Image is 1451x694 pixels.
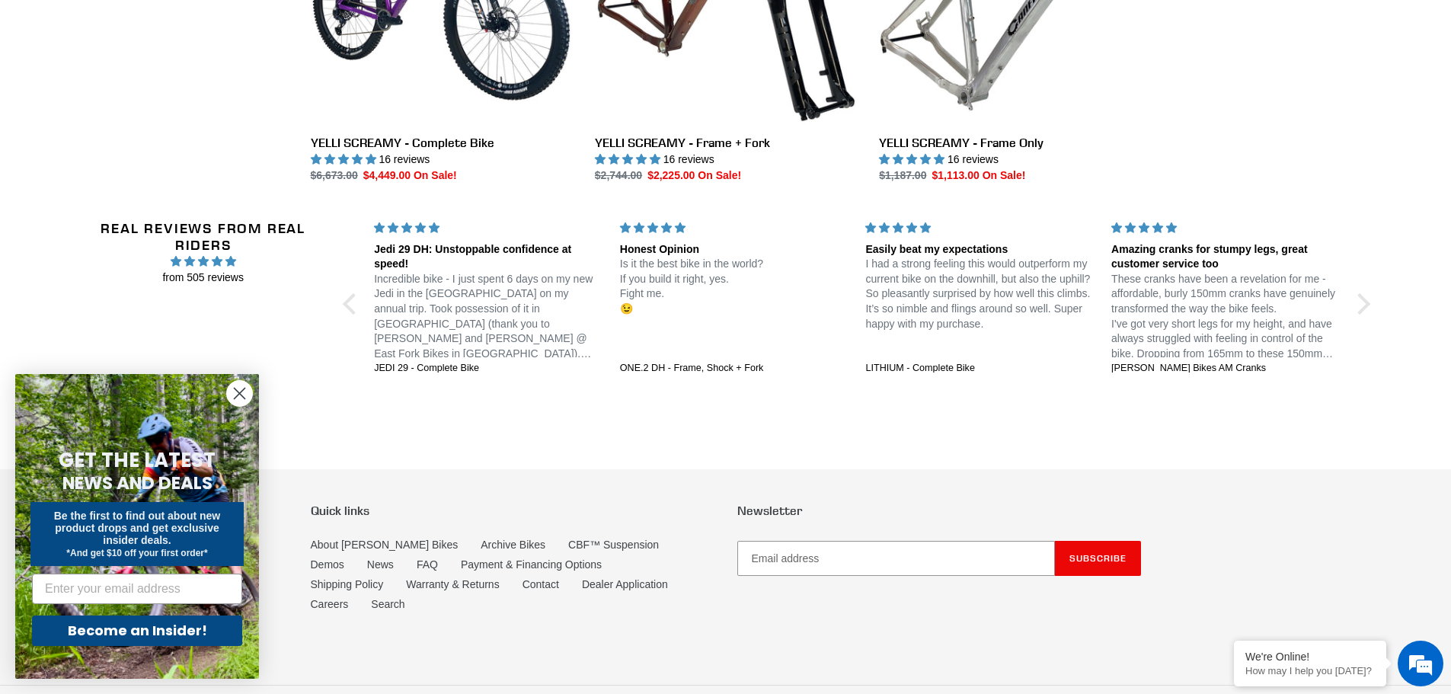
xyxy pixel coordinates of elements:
h2: Real Reviews from Real Riders [72,220,334,253]
a: Demos [311,558,344,571]
p: Newsletter [737,504,1141,518]
input: Email address [737,541,1055,576]
span: from 505 reviews [72,270,334,286]
div: 5 stars [1111,220,1339,236]
a: Careers [311,598,349,610]
a: Contact [523,578,559,590]
div: 5 stars [865,220,1093,236]
a: News [367,558,394,571]
a: Dealer Application [582,578,668,590]
p: How may I help you today? [1245,665,1375,676]
a: CBF™ Suspension [568,539,659,551]
p: Quick links [311,504,714,518]
div: Jedi 29 DH: Unstoppable confidence at speed! [374,242,602,272]
a: Payment & Financing Options [461,558,602,571]
div: 5 stars [620,220,848,236]
a: JEDI 29 - Complete Bike [374,362,602,376]
a: LITHIUM - Complete Bike [865,362,1093,376]
a: Shipping Policy [311,578,384,590]
a: Search [371,598,404,610]
span: NEWS AND DEALS [62,471,213,495]
span: Subscribe [1069,552,1127,564]
p: These cranks have been a revelation for me - affordable, burly 150mm cranks have genuinely transf... [1111,272,1339,362]
p: I had a strong feeling this would outperform my current bike on the downhill, but also the uphill... [865,257,1093,331]
a: [PERSON_NAME] Bikes AM Cranks [1111,362,1339,376]
button: Become an Insider! [32,616,242,646]
p: Incredible bike - I just spent 6 days on my new Jedi in the [GEOGRAPHIC_DATA] on my annual trip. ... [374,272,602,362]
span: Be the first to find out about new product drops and get exclusive insider deals. [54,510,221,546]
div: 5 stars [374,220,602,236]
div: Amazing cranks for stumpy legs, great customer service too [1111,242,1339,272]
a: About [PERSON_NAME] Bikes [311,539,459,551]
a: FAQ [417,558,438,571]
input: Enter your email address [32,574,242,604]
button: Subscribe [1055,541,1141,576]
a: Archive Bikes [481,539,545,551]
a: Warranty & Returns [406,578,499,590]
span: 4.96 stars [72,253,334,270]
div: We're Online! [1245,651,1375,663]
p: Is it the best bike in the world? If you build it right, yes. Fight me. 😉 [620,257,848,316]
span: *And get $10 off your first order* [66,548,207,558]
span: GET THE LATEST [59,446,216,474]
div: Honest Opinion [620,242,848,257]
button: Close dialog [226,380,253,407]
a: ONE.2 DH - Frame, Shock + Fork [620,362,848,376]
div: Easily beat my expectations [865,242,1093,257]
